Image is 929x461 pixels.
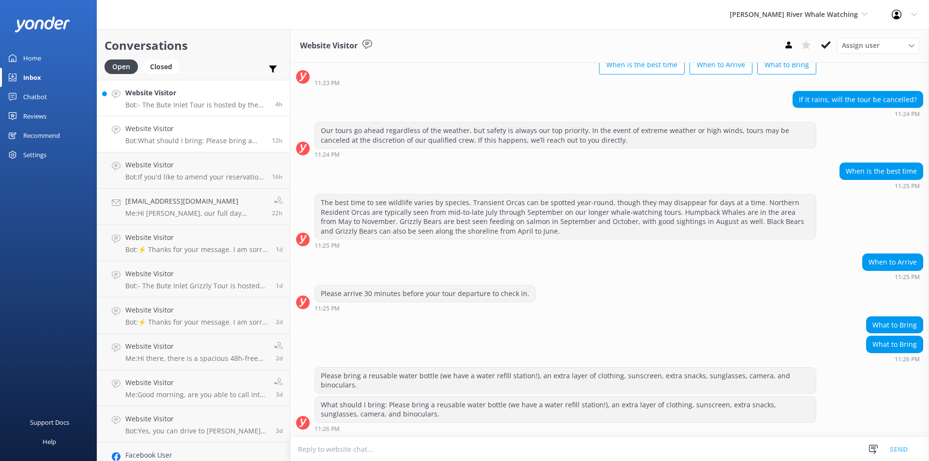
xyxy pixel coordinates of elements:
[276,282,283,290] span: Sep 06 2025 08:28am (UTC -07:00) America/Tijuana
[97,297,290,334] a: Website VisitorBot:⚡ Thanks for your message. I am sorry I don't have that answer for you. You're...
[315,194,816,239] div: The best time to see wildlife varies by species. Transient Orcas can be spotted year-round, thoug...
[315,306,340,312] strong: 11:25 PM
[23,68,41,87] div: Inbox
[895,183,920,189] strong: 11:25 PM
[866,356,923,362] div: Sep 06 2025 11:26pm (UTC -07:00) America/Tijuana
[793,110,923,117] div: Sep 06 2025 11:24pm (UTC -07:00) America/Tijuana
[125,282,269,290] p: Bot: - The Bute Inlet Grizzly Tour is hosted by the Homalco First Nation along the Orford River a...
[315,243,340,249] strong: 11:25 PM
[97,152,290,189] a: Website VisitorBot:If you'd like to amend your reservation, please contact the [PERSON_NAME] Rive...
[125,101,268,109] p: Bot: - The Bute Inlet Tour is hosted by the Homalco First Nation along the Orford River and inclu...
[97,116,290,152] a: Website VisitorBot:What should I bring: Please bring a reusable water bottle (we have a water ref...
[97,261,290,297] a: Website VisitorBot:- The Bute Inlet Grizzly Tour is hosted by the Homalco First Nation along the ...
[276,390,283,399] span: Sep 04 2025 07:00am (UTC -07:00) America/Tijuana
[125,88,268,98] h4: Website Visitor
[315,152,340,158] strong: 11:24 PM
[125,414,269,424] h4: Website Visitor
[272,173,283,181] span: Sep 06 2025 08:12pm (UTC -07:00) America/Tijuana
[315,242,816,249] div: Sep 06 2025 11:25pm (UTC -07:00) America/Tijuana
[125,377,267,388] h4: Website Visitor
[23,87,47,106] div: Chatbot
[757,55,816,74] button: What to Bring
[125,245,269,254] p: Bot: ⚡ Thanks for your message. I am sorry I don't have that answer for you. You're welcome to ke...
[895,274,920,280] strong: 11:25 PM
[315,368,816,393] div: Please bring a reusable water bottle (we have a water refill station!), an extra layer of clothin...
[23,48,41,68] div: Home
[315,80,340,86] strong: 11:23 PM
[276,245,283,253] span: Sep 06 2025 10:49am (UTC -07:00) America/Tijuana
[315,285,535,302] div: Please arrive 30 minutes before your tour departure to check in.
[97,334,290,370] a: Website VisitorMe:Hi there, there is a spacious 48h-free and paid parking lot available just outs...
[300,40,358,52] h3: Website Visitor
[125,173,265,181] p: Bot: If you'd like to amend your reservation, please contact the [PERSON_NAME] River Whale Watchi...
[315,426,340,432] strong: 11:26 PM
[315,425,816,432] div: Sep 06 2025 11:26pm (UTC -07:00) America/Tijuana
[143,59,180,74] div: Closed
[97,406,290,443] a: Website VisitorBot:Yes, you can drive to [PERSON_NAME][GEOGRAPHIC_DATA]. It is located on [GEOGRA...
[863,254,923,270] div: When to Arrive
[272,209,283,217] span: Sep 06 2025 01:23pm (UTC -07:00) America/Tijuana
[125,268,269,279] h4: Website Visitor
[43,432,56,451] div: Help
[23,126,60,145] div: Recommend
[895,357,920,362] strong: 11:26 PM
[125,123,265,134] h4: Website Visitor
[315,122,816,148] div: Our tours go ahead regardless of the weather, but safety is always our top priority. In the event...
[315,79,816,86] div: Sep 06 2025 11:23pm (UTC -07:00) America/Tijuana
[125,318,269,327] p: Bot: ⚡ Thanks for your message. I am sorry I don't have that answer for you. You're welcome to ke...
[105,61,143,72] a: Open
[125,232,269,243] h4: Website Visitor
[125,196,265,207] h4: [EMAIL_ADDRESS][DOMAIN_NAME]
[315,151,816,158] div: Sep 06 2025 11:24pm (UTC -07:00) America/Tijuana
[125,341,267,352] h4: Website Visitor
[862,273,923,280] div: Sep 06 2025 11:25pm (UTC -07:00) America/Tijuana
[125,305,269,315] h4: Website Visitor
[867,317,923,333] div: What to Bring
[125,427,269,435] p: Bot: Yes, you can drive to [PERSON_NAME][GEOGRAPHIC_DATA]. It is located on [GEOGRAPHIC_DATA]’s e...
[15,16,70,32] img: yonder-white-logo.png
[97,80,290,116] a: Website VisitorBot:- The Bute Inlet Tour is hosted by the Homalco First Nation along the Orford R...
[125,209,265,218] p: Me: Hi [PERSON_NAME], our full day kayaking and whale tour tours are no longer running.
[105,59,138,74] div: Open
[125,354,267,363] p: Me: Hi there, there is a spacious 48h-free and paid parking lot available just outside the marina...
[793,91,923,108] div: If it rains, will the tour be cancelled?
[730,10,858,19] span: [PERSON_NAME] River Whale Watching
[125,160,265,170] h4: Website Visitor
[97,189,290,225] a: [EMAIL_ADDRESS][DOMAIN_NAME]Me:Hi [PERSON_NAME], our full day kayaking and whale tour tours are n...
[895,111,920,117] strong: 11:24 PM
[315,305,536,312] div: Sep 06 2025 11:25pm (UTC -07:00) America/Tijuana
[23,145,46,164] div: Settings
[276,427,283,435] span: Sep 03 2025 06:04pm (UTC -07:00) America/Tijuana
[276,354,283,362] span: Sep 04 2025 03:13pm (UTC -07:00) America/Tijuana
[125,450,269,461] h4: Facebook User
[125,390,267,399] p: Me: Good morning, are you able to call into our office and we can assist you in booking onto a to...
[837,38,919,53] div: Assign User
[840,163,923,179] div: When is the best time
[97,225,290,261] a: Website VisitorBot:⚡ Thanks for your message. I am sorry I don't have that answer for you. You're...
[97,370,290,406] a: Website VisitorMe:Good morning, are you able to call into our office and we can assist you in boo...
[689,55,752,74] button: When to Arrive
[23,106,46,126] div: Reviews
[315,397,816,422] div: What should I bring: Please bring a reusable water bottle (we have a water refill station!), an e...
[272,136,283,145] span: Sep 06 2025 11:26pm (UTC -07:00) America/Tijuana
[276,318,283,326] span: Sep 05 2025 09:31am (UTC -07:00) America/Tijuana
[275,100,283,108] span: Sep 07 2025 08:17am (UTC -07:00) America/Tijuana
[125,136,265,145] p: Bot: What should I bring: Please bring a reusable water bottle (we have a water refill station!),...
[143,61,184,72] a: Closed
[842,40,880,51] span: Assign user
[867,336,923,353] div: What to Bring
[599,55,685,74] button: When is the best time
[30,413,69,432] div: Support Docs
[105,36,283,55] h2: Conversations
[839,182,923,189] div: Sep 06 2025 11:25pm (UTC -07:00) America/Tijuana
